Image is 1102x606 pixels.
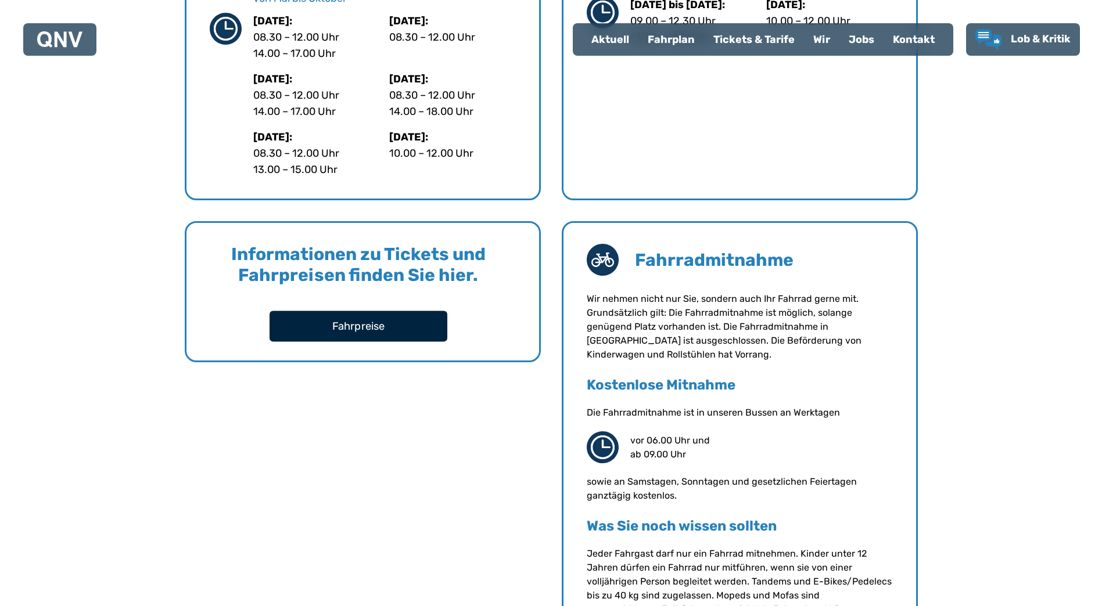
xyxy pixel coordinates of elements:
a: Fahrpreise [271,311,446,341]
p: [DATE]: [253,71,380,87]
div: sowie an Samstagen, Sonntagen und gesetzlichen Feiertagen ganztägig kostenlos. [587,475,893,503]
p: 08.30 – 12.00 Uhr 14.00 – 17.00 Uhr [253,87,380,120]
p: [DATE]: [253,129,380,145]
h4: Kostenlose Mitnahme [587,376,893,394]
h4: Fahrradmitnahme [635,250,893,270]
p: [DATE]: [253,13,380,29]
p: [DATE]: [389,71,516,87]
p: 10.00 – 12.00 Uhr [766,13,893,29]
p: 08.30 – 12.00 Uhr 14.00 – 18.00 Uhr [389,87,516,120]
div: Die Fahrradmitnahme ist in unseren Bussen an Werktagen [587,406,893,420]
h4: Was Sie noch wissen sollten [587,517,893,535]
p: 09.00 – 12.30 Uhr 13.30 – 17.00 Uhr [630,13,757,45]
p: [DATE]: [389,129,516,145]
p: 08.30 – 12.00 Uhr [389,29,516,45]
a: Fahrplan [638,24,704,55]
h4: Informationen zu Tickets und Fahrpreisen finden Sie hier. [202,244,515,286]
a: Tickets & Tarife [704,24,804,55]
img: QNV Logo [37,31,82,48]
p: 10.00 – 12.00 Uhr [389,145,516,161]
p: 08.30 – 12.00 Uhr 14.00 – 17.00 Uhr [253,29,380,62]
span: Lob & Kritik [1011,33,1071,45]
a: Aktuell [582,24,638,55]
a: Kontakt [884,24,944,55]
a: Lob & Kritik [975,29,1071,50]
a: Wir [804,24,839,55]
button: Fahrpreise [270,311,447,341]
p: vor 06.00 Uhr und ab 09.00 Uhr [630,434,757,461]
p: [DATE]: [389,13,516,29]
p: 08.30 – 12.00 Uhr 13.00 – 15.00 Uhr [253,145,380,178]
a: Jobs [839,24,884,55]
a: QNV Logo [37,28,82,51]
section: Wir nehmen nicht nur Sie, sondern auch Ihr Fahrrad gerne mit. Grundsätzlich gilt: Die Fahrradmitn... [587,292,893,362]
